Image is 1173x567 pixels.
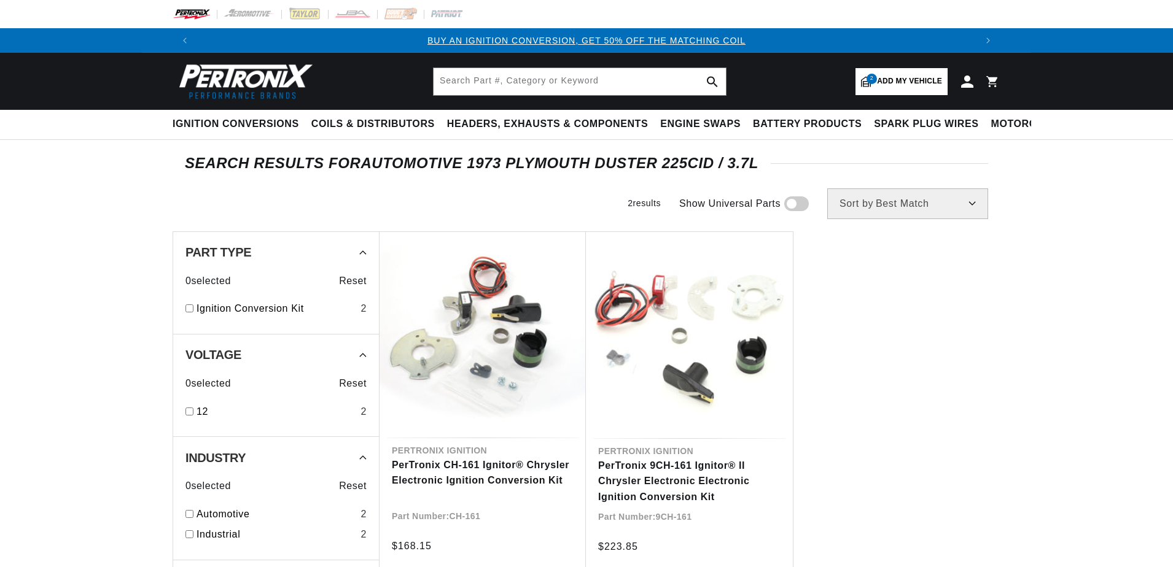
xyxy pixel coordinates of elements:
[827,188,988,219] select: Sort by
[867,74,877,84] span: 2
[339,478,367,494] span: Reset
[360,526,367,542] div: 2
[877,75,942,87] span: Add my vehicle
[185,452,246,464] span: Industry
[197,34,976,47] div: Announcement
[339,273,367,289] span: Reset
[185,349,241,361] span: Voltage
[360,506,367,522] div: 2
[447,118,648,131] span: Headers, Exhausts & Components
[197,404,356,420] a: 12
[311,118,435,131] span: Coils & Distributors
[654,110,747,139] summary: Engine Swaps
[305,110,441,139] summary: Coils & Distributors
[747,110,868,139] summary: Battery Products
[660,118,741,131] span: Engine Swaps
[173,118,299,131] span: Ignition Conversions
[173,60,314,102] img: Pertronix
[185,157,988,169] div: SEARCH RESULTS FOR Automotive 1973 Plymouth Duster 225cid / 3.7L
[173,110,305,139] summary: Ignition Conversions
[598,458,781,505] a: PerTronix 9CH-161 Ignitor® II Chrysler Electronic Electronic Ignition Conversion Kit
[185,478,231,494] span: 0 selected
[679,196,781,212] span: Show Universal Parts
[441,110,654,139] summary: Headers, Exhausts & Components
[985,110,1070,139] summary: Motorcycle
[197,301,356,317] a: Ignition Conversion Kit
[628,198,661,208] span: 2 results
[185,376,231,391] span: 0 selected
[173,28,197,53] button: Translation missing: en.sections.announcements.previous_announcement
[753,118,862,131] span: Battery Products
[699,68,726,95] button: search button
[868,110,984,139] summary: Spark Plug Wires
[434,68,726,95] input: Search Part #, Category or Keyword
[197,34,976,47] div: 1 of 3
[427,36,746,45] a: BUY AN IGNITION CONVERSION, GET 50% OFF THE MATCHING COIL
[991,118,1064,131] span: Motorcycle
[392,457,574,488] a: PerTronix CH-161 Ignitor® Chrysler Electronic Ignition Conversion Kit
[185,273,231,289] span: 0 selected
[197,506,356,522] a: Automotive
[874,118,978,131] span: Spark Plug Wires
[339,376,367,391] span: Reset
[976,28,1000,53] button: Translation missing: en.sections.announcements.next_announcement
[360,301,367,317] div: 2
[197,526,356,542] a: Industrial
[840,199,873,209] span: Sort by
[855,68,948,95] a: 2Add my vehicle
[142,28,1031,53] slideshow-component: Translation missing: en.sections.announcements.announcement_bar
[360,404,367,420] div: 2
[185,246,251,258] span: Part Type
